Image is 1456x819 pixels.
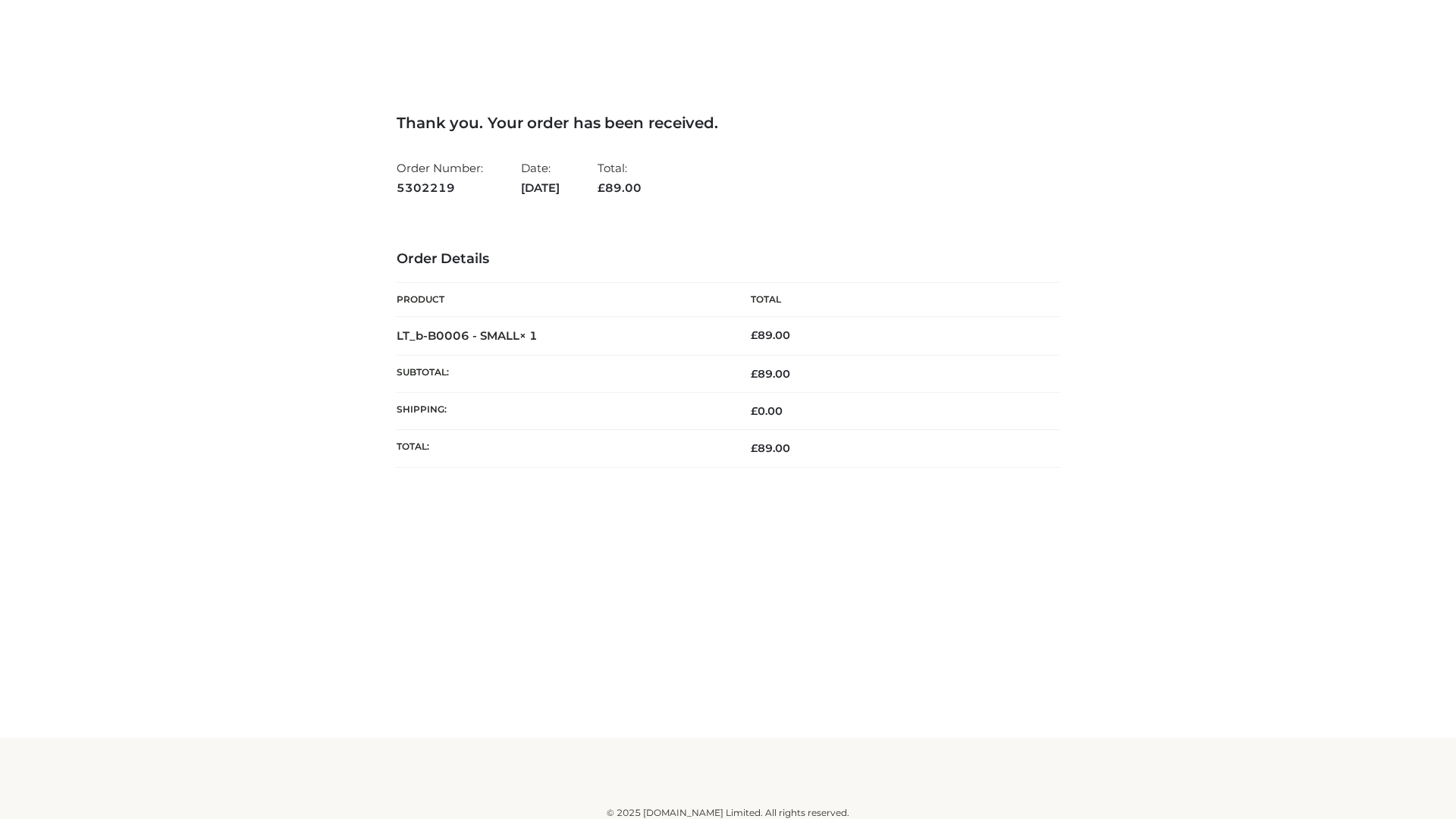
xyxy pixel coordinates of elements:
[598,155,642,201] li: Total:
[521,178,560,198] strong: [DATE]
[751,328,758,342] span: £
[751,404,783,418] bdi: 0.00
[751,367,758,381] span: £
[728,283,1059,317] th: Total
[598,180,605,195] span: £
[397,355,728,392] th: Subtotal:
[397,393,728,430] th: Shipping:
[397,430,728,467] th: Total:
[751,441,790,455] span: 89.00
[751,441,758,455] span: £
[751,404,758,418] span: £
[751,367,790,381] span: 89.00
[397,251,1059,268] h3: Order Details
[397,328,538,343] strong: LT_b-B0006 - SMALL
[598,180,642,195] span: 89.00
[519,328,538,343] strong: × 1
[521,155,560,201] li: Date:
[397,178,483,198] strong: 5302219
[751,328,790,342] bdi: 89.00
[397,114,1059,132] h3: Thank you. Your order has been received.
[397,283,728,317] th: Product
[397,155,483,201] li: Order Number:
